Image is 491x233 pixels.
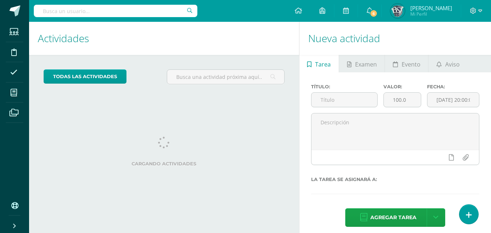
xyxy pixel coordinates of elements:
img: 92f9e14468566f89e5818136acd33899.png [390,4,405,18]
input: Fecha de entrega [427,93,479,107]
input: Busca una actividad próxima aquí... [167,70,284,84]
label: Fecha: [427,84,479,89]
a: Evento [385,55,428,72]
a: Examen [339,55,385,72]
a: Aviso [428,55,467,72]
span: Aviso [445,56,460,73]
span: Mi Perfil [410,11,452,17]
input: Busca un usuario... [34,5,197,17]
label: Valor: [383,84,421,89]
span: Examen [355,56,377,73]
input: Título [311,93,378,107]
input: Puntos máximos [384,93,421,107]
span: 6 [370,9,378,17]
label: Título: [311,84,378,89]
label: La tarea se asignará a: [311,177,479,182]
span: Agregar tarea [370,209,416,226]
label: Cargando actividades [44,161,285,166]
span: Tarea [315,56,331,73]
span: [PERSON_NAME] [410,4,452,12]
a: Tarea [299,55,339,72]
a: todas las Actividades [44,69,126,84]
h1: Nueva actividad [308,22,482,55]
h1: Actividades [38,22,290,55]
span: Evento [402,56,420,73]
